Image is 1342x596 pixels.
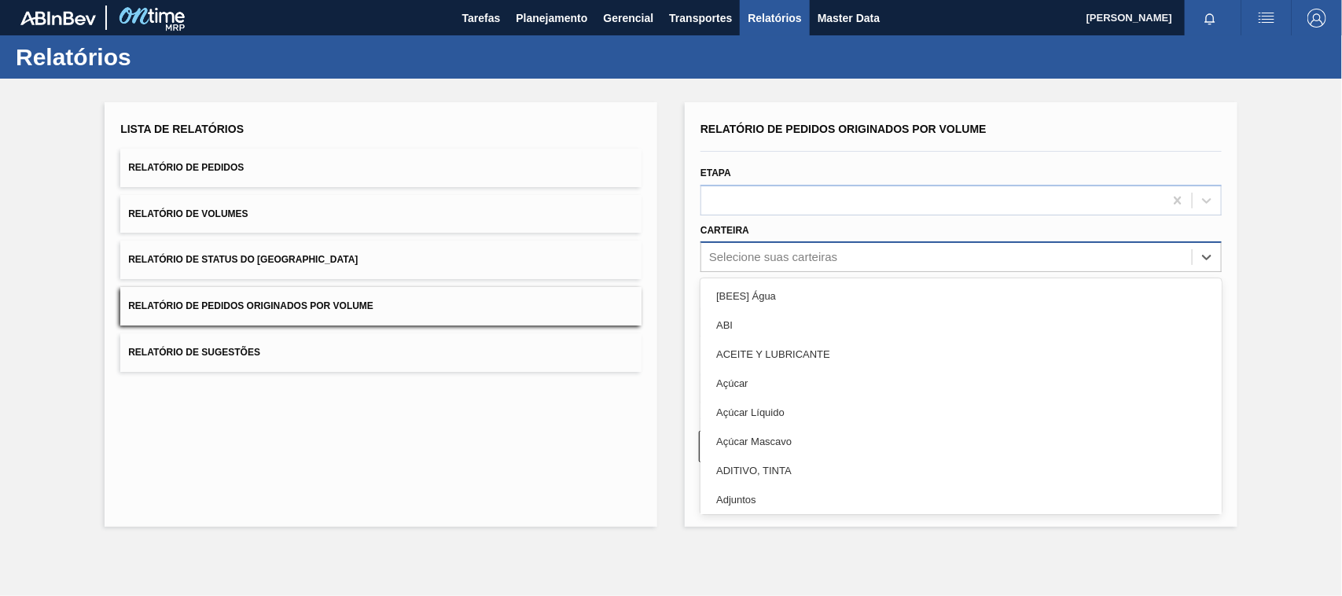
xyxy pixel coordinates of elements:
[699,431,953,462] button: Limpar
[700,398,1222,427] div: Açúcar Líquido
[700,167,731,178] label: Etapa
[120,287,642,326] button: Relatório de Pedidos Originados por Volume
[128,208,248,219] span: Relatório de Volumes
[462,9,501,28] span: Tarefas
[128,162,244,173] span: Relatório de Pedidos
[700,123,987,135] span: Relatório de Pedidos Originados por Volume
[516,9,587,28] span: Planejamento
[700,427,1222,456] div: Açúcar Mascavo
[120,195,642,234] button: Relatório de Volumes
[120,149,642,187] button: Relatório de Pedidos
[604,9,654,28] span: Gerencial
[1307,9,1326,28] img: Logout
[700,225,749,236] label: Carteira
[700,311,1222,340] div: ABI
[669,9,732,28] span: Transportes
[120,123,244,135] span: Lista de Relatórios
[700,281,1222,311] div: [BEES] Água
[128,300,373,311] span: Relatório de Pedidos Originados por Volume
[128,347,260,358] span: Relatório de Sugestões
[709,251,837,264] div: Selecione suas carteiras
[120,241,642,279] button: Relatório de Status do [GEOGRAPHIC_DATA]
[128,254,358,265] span: Relatório de Status do [GEOGRAPHIC_DATA]
[120,333,642,372] button: Relatório de Sugestões
[20,11,96,25] img: TNhmsLtSVTkK8tSr43FrP2fwEKptu5GPRR3wAAAABJRU5ErkJggg==
[1257,9,1276,28] img: userActions
[1185,7,1235,29] button: Notificações
[700,456,1222,485] div: ADITIVO, TINTA
[700,485,1222,514] div: Adjuntos
[16,48,295,66] h1: Relatórios
[700,369,1222,398] div: Açúcar
[818,9,880,28] span: Master Data
[700,340,1222,369] div: ACEITE Y LUBRICANTE
[748,9,801,28] span: Relatórios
